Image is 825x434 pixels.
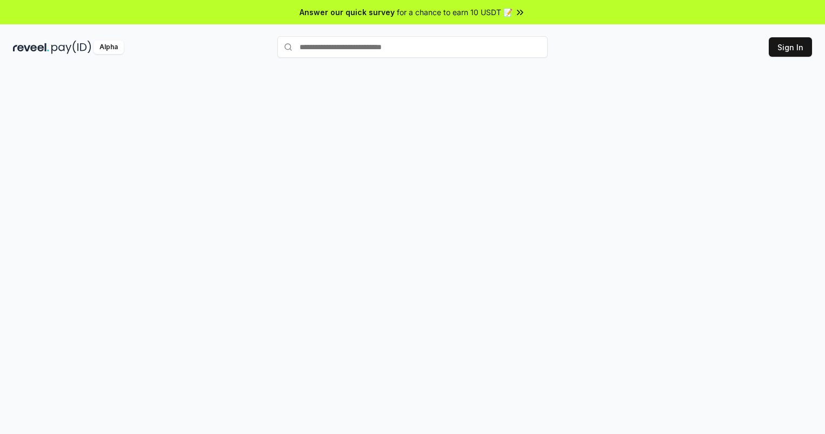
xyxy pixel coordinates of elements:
div: Alpha [94,41,124,54]
button: Sign In [769,37,812,57]
span: Answer our quick survey [300,6,395,18]
span: for a chance to earn 10 USDT 📝 [397,6,513,18]
img: pay_id [51,41,91,54]
img: reveel_dark [13,41,49,54]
